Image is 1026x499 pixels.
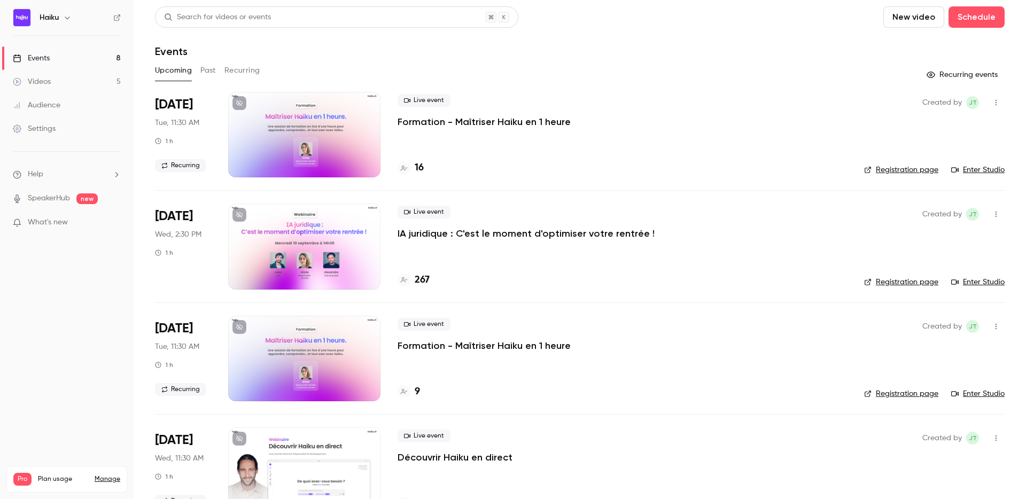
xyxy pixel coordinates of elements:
[155,320,193,337] span: [DATE]
[13,123,56,134] div: Settings
[966,208,979,221] span: jean Touzet
[922,66,1005,83] button: Recurring events
[155,229,201,240] span: Wed, 2:30 PM
[13,169,121,180] li: help-dropdown-opener
[398,318,450,331] span: Live event
[155,472,173,481] div: 1 h
[398,94,450,107] span: Live event
[864,277,938,287] a: Registration page
[969,320,977,333] span: jT
[969,432,977,445] span: jT
[155,432,193,449] span: [DATE]
[398,273,430,287] a: 267
[398,430,450,442] span: Live event
[398,161,424,175] a: 16
[155,204,211,289] div: Sep 10 Wed, 2:30 PM (Europe/Paris)
[13,100,60,111] div: Audience
[28,217,68,228] span: What's new
[155,96,193,113] span: [DATE]
[155,62,192,79] button: Upcoming
[966,320,979,333] span: jean Touzet
[951,388,1005,399] a: Enter Studio
[28,169,43,180] span: Help
[969,208,977,221] span: jT
[398,206,450,219] span: Live event
[13,9,30,26] img: Haiku
[155,118,199,128] span: Tue, 11:30 AM
[398,385,420,399] a: 9
[13,53,50,64] div: Events
[969,96,977,109] span: jT
[164,12,271,23] div: Search for videos or events
[922,320,962,333] span: Created by
[76,193,98,204] span: new
[966,432,979,445] span: jean Touzet
[155,45,188,58] h1: Events
[415,161,424,175] h4: 16
[155,159,206,172] span: Recurring
[398,339,571,352] a: Formation - Maîtriser Haiku en 1 heure
[155,383,206,396] span: Recurring
[13,76,51,87] div: Videos
[398,451,512,464] a: Découvrir Haiku en direct
[922,96,962,109] span: Created by
[155,341,199,352] span: Tue, 11:30 AM
[398,227,655,240] a: IA juridique : C'est le moment d'optimiser votre rentrée !
[922,432,962,445] span: Created by
[864,165,938,175] a: Registration page
[155,208,193,225] span: [DATE]
[200,62,216,79] button: Past
[155,453,204,464] span: Wed, 11:30 AM
[415,385,420,399] h4: 9
[95,475,120,484] a: Manage
[155,248,173,257] div: 1 h
[155,92,211,177] div: Sep 9 Tue, 11:30 AM (Europe/Paris)
[398,115,571,128] a: Formation - Maîtriser Haiku en 1 heure
[224,62,260,79] button: Recurring
[966,96,979,109] span: jean Touzet
[40,12,59,23] h6: Haiku
[28,193,70,204] a: SpeakerHub
[415,273,430,287] h4: 267
[883,6,944,28] button: New video
[949,6,1005,28] button: Schedule
[922,208,962,221] span: Created by
[13,473,32,486] span: Pro
[951,165,1005,175] a: Enter Studio
[155,316,211,401] div: Sep 16 Tue, 11:30 AM (Europe/Paris)
[951,277,1005,287] a: Enter Studio
[155,361,173,369] div: 1 h
[38,475,88,484] span: Plan usage
[155,137,173,145] div: 1 h
[864,388,938,399] a: Registration page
